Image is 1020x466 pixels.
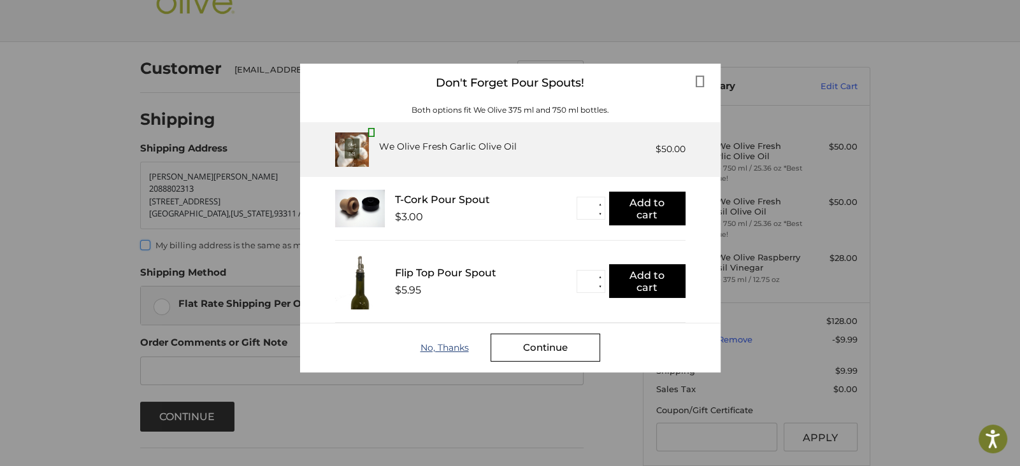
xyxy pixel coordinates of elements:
button: Add to cart [609,264,686,298]
div: Continue [491,334,600,362]
div: T-Cork Pour Spout [395,194,577,206]
img: FTPS_bottle__43406.1705089544.233.225.jpg [335,253,385,309]
div: $5.95 [395,284,421,296]
button: ▼ [595,209,605,218]
iframe: Google Customer Reviews [915,432,1020,466]
button: ▼ [595,282,605,292]
button: ▲ [595,272,605,282]
div: Flip Top Pour Spout [395,267,577,279]
button: ▲ [595,199,605,209]
button: Open LiveChat chat widget [147,17,162,32]
div: Both options fit We Olive 375 ml and 750 ml bottles. [300,104,721,116]
div: Don't Forget Pour Spouts! [300,64,721,102]
p: We're away right now. Please check back later! [18,19,144,29]
div: $50.00 [656,143,686,156]
div: We Olive Fresh Garlic Olive Oil [379,140,516,153]
div: $3.00 [395,211,423,223]
img: T_Cork__22625.1711686153.233.225.jpg [335,190,385,227]
div: No, Thanks [420,342,491,353]
button: Add to cart [609,192,686,225]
